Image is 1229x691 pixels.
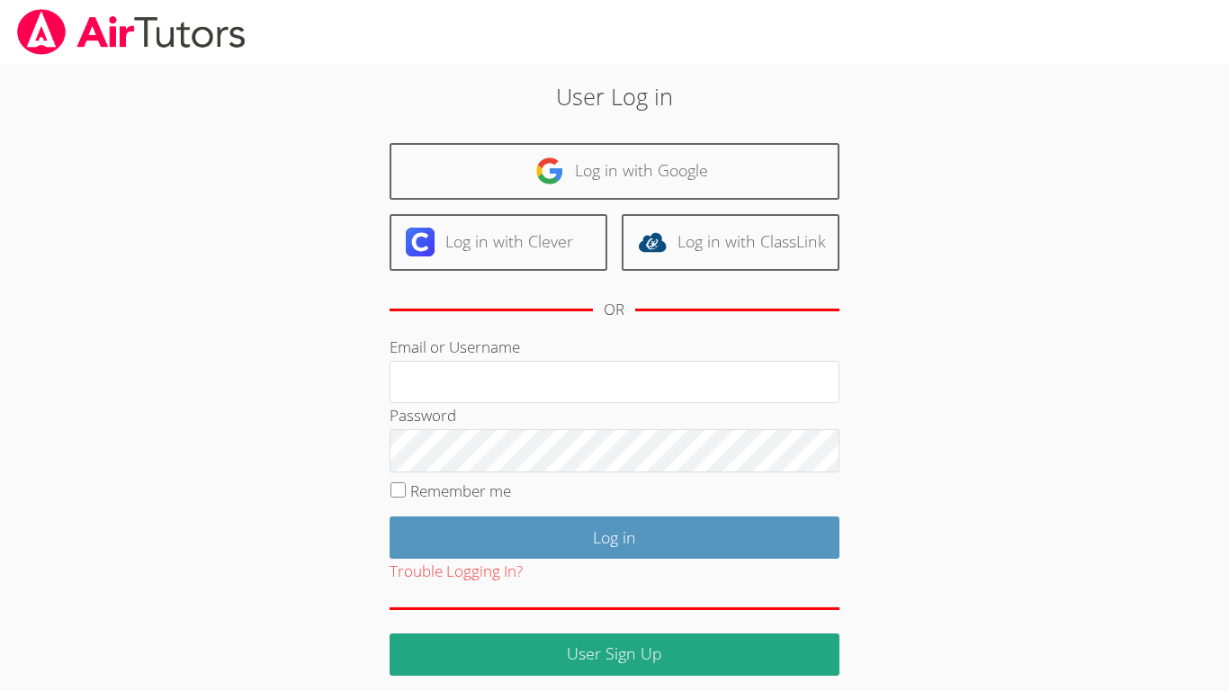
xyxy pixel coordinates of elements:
label: Email or Username [390,337,520,357]
img: clever-logo-6eab21bc6e7a338710f1a6ff85c0baf02591cd810cc4098c63d3a4b26e2feb20.svg [406,228,435,256]
img: classlink-logo-d6bb404cc1216ec64c9a2012d9dc4662098be43eaf13dc465df04b49fa7ab582.svg [638,228,667,256]
a: Log in with Clever [390,214,607,271]
a: Log in with ClassLink [622,214,839,271]
h2: User Log in [283,79,946,113]
img: google-logo-50288ca7cdecda66e5e0955fdab243c47b7ad437acaf1139b6f446037453330a.svg [535,157,564,185]
label: Password [390,405,456,426]
div: OR [604,297,624,323]
input: Log in [390,516,839,559]
button: Trouble Logging In? [390,559,523,585]
a: User Sign Up [390,633,839,676]
img: airtutors_banner-c4298cdbf04f3fff15de1276eac7730deb9818008684d7c2e4769d2f7ddbe033.png [15,9,247,55]
label: Remember me [410,480,511,501]
a: Log in with Google [390,143,839,200]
